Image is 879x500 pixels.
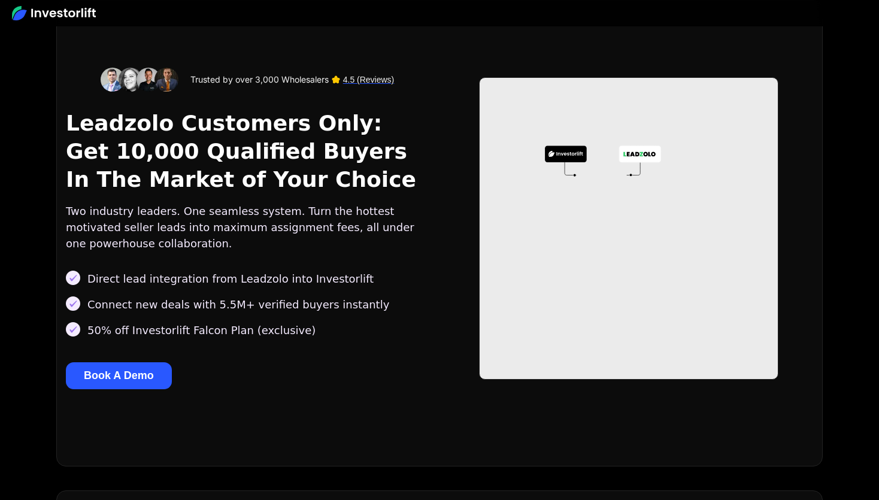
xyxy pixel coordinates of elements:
div: Two industry leaders. One seamless system. Turn the hottest motivated seller leads into maximum a... [66,203,435,251]
img: Star image [332,75,340,84]
button: Book A Demo [66,362,172,389]
div: Direct lead integration from Leadzolo into Investorlift [87,271,374,287]
a: 4.5 (Reviews) [343,74,395,86]
div: 50% off Investorlift Falcon Plan (exclusive) [87,322,316,338]
h2: Leadzolo Customers Only: Get 10,000 Qualified Buyers In The Market of Your Choice [66,110,435,193]
div: Trusted by over 3,000 Wholesalers [190,74,329,86]
div: Connect new deals with 5.5M+ verified buyers instantly [87,296,389,313]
